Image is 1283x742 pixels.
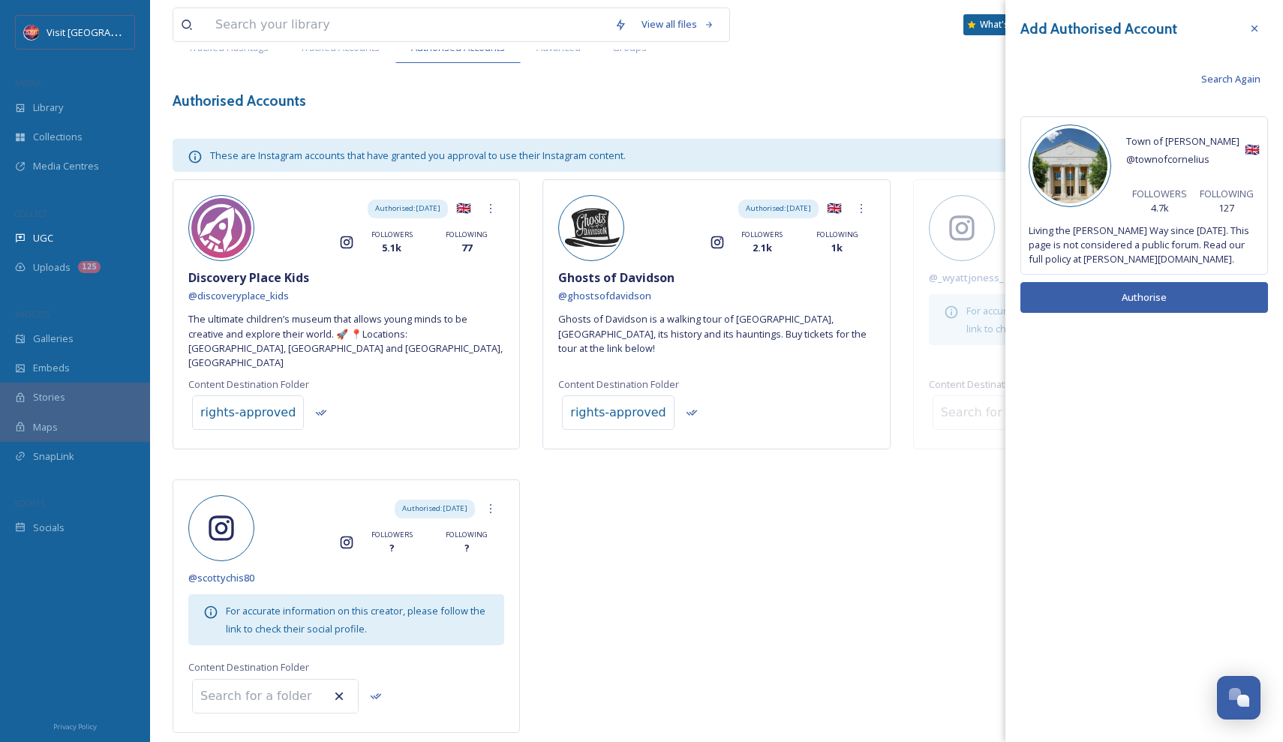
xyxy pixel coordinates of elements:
span: @ _wyattjoness_ [929,271,1004,284]
span: FOLLOWING [446,230,488,240]
span: Authorised: [DATE] [402,503,467,514]
span: Authorised: [DATE] [375,203,440,214]
img: Logo%20Image.png [24,25,39,40]
span: @ scottychis80 [188,571,254,584]
span: Embeds [33,361,70,375]
img: 448096786_477130014841117_3877636643450777791_n.jpg [561,198,621,258]
span: MEDIA [15,77,41,89]
span: ? [389,541,395,555]
span: FOLLOWING [816,230,858,240]
span: FOLLOWING [446,530,488,540]
span: 77 [461,241,472,255]
button: Open Chat [1217,676,1260,719]
span: Library [33,101,63,115]
img: 317230188_903715071003991_7514056809744945360_n.jpg [1032,128,1107,203]
span: Visit [GEOGRAPHIC_DATA][PERSON_NAME] [47,25,237,39]
input: Search for a folder [193,680,358,713]
span: Galleries [33,332,74,346]
span: Socials [33,521,65,535]
span: @ discoveryplace_kids [188,289,289,302]
span: 4.7k [1151,201,1169,215]
span: UGC [33,231,53,245]
span: WIDGETS [15,308,50,320]
a: @_wyattjoness_ [929,269,1004,287]
button: Authorise [1020,282,1268,313]
div: 🇬🇧 [821,195,848,222]
input: Search for a folder [933,396,1098,429]
input: Search your library [208,8,607,41]
span: Living the [PERSON_NAME] Way since [DATE]. This page is not considered a public forum. Read our f... [1029,224,1260,267]
span: FOLLOWERS [371,230,413,240]
a: Privacy Policy [53,716,97,734]
a: View all files [634,10,722,39]
h3: Add Authorised Account [1020,18,1177,40]
span: Uploads [33,260,71,275]
span: For accurate information on this creator, please follow the link to check their social profile. [226,604,485,635]
span: Media Centres [33,159,99,173]
div: 🇬🇧 [450,195,477,222]
span: FOLLOWERS [1132,187,1187,201]
span: Search Again [1201,72,1260,86]
a: @ghostsofdavidson [558,287,651,305]
span: ? [464,541,470,555]
span: These are Instagram accounts that have granted you approval to use their Instagram content. [210,149,626,162]
span: For accurate information on this creator, please follow the link to check their social profile. [966,304,1226,335]
span: Ghosts of Davidson [558,269,675,287]
span: Content Destination Folder [558,377,679,392]
span: 2.1k [753,241,772,255]
a: @discoveryplace_kids [188,287,289,305]
div: 125 [78,261,101,273]
a: @scottychis80 [188,569,254,587]
span: Town of [PERSON_NAME] [1126,134,1239,148]
h3: Authorised Accounts [173,90,306,112]
span: FOLLOWING [1200,187,1254,201]
div: rights-approved [200,404,296,422]
div: 🇬🇧 [1126,132,1260,168]
span: FOLLOWERS [741,230,783,240]
span: COLLECT [15,208,47,219]
span: Content Destination Folder [188,377,309,392]
span: Stories [33,390,65,404]
span: @ ghostsofdavidson [558,289,651,302]
span: Privacy Policy [53,722,97,731]
span: Collections [33,130,83,144]
span: FOLLOWERS [371,530,413,540]
span: 127 [1218,201,1234,215]
span: SOCIALS [15,497,45,509]
span: Discovery Place Kids [188,269,309,287]
span: @ townofcornelius [1126,152,1209,166]
div: rights-approved [570,404,666,422]
span: The ultimate children’s museum that allows young minds to be creative and explore their world. 🚀 ... [188,312,504,370]
span: 5.1k [382,241,401,255]
span: Maps [33,420,58,434]
span: Content Destination Folder [929,377,1050,392]
span: Ghosts of Davidson is a walking tour of [GEOGRAPHIC_DATA], [GEOGRAPHIC_DATA], its history and its... [558,312,874,356]
span: SnapLink [33,449,74,464]
span: 1k [831,241,843,255]
a: What's New [963,14,1038,35]
span: Authorised: [DATE] [746,203,811,214]
img: 83303752_1293413227517456_8893667695556296704_n.jpg [191,198,251,258]
span: Content Destination Folder [188,660,309,674]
